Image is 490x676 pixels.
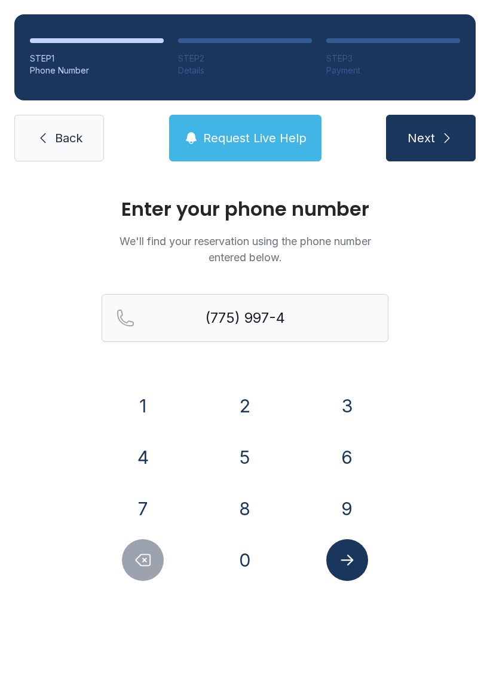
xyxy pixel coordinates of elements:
button: 1 [122,385,164,427]
button: 4 [122,436,164,478]
span: Back [55,130,82,146]
div: STEP 1 [30,53,164,65]
div: Details [178,65,312,77]
div: STEP 3 [326,53,460,65]
button: Delete number [122,539,164,581]
h1: Enter your phone number [102,200,388,219]
p: We'll find your reservation using the phone number entered below. [102,233,388,265]
button: Submit lookup form [326,539,368,581]
button: 3 [326,385,368,427]
button: 8 [224,488,266,530]
button: 9 [326,488,368,530]
button: 0 [224,539,266,581]
button: 2 [224,385,266,427]
div: Payment [326,65,460,77]
span: Request Live Help [203,130,307,146]
div: Phone Number [30,65,164,77]
div: STEP 2 [178,53,312,65]
button: 7 [122,488,164,530]
span: Next [408,130,435,146]
input: Reservation phone number [102,294,388,342]
button: 5 [224,436,266,478]
button: 6 [326,436,368,478]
